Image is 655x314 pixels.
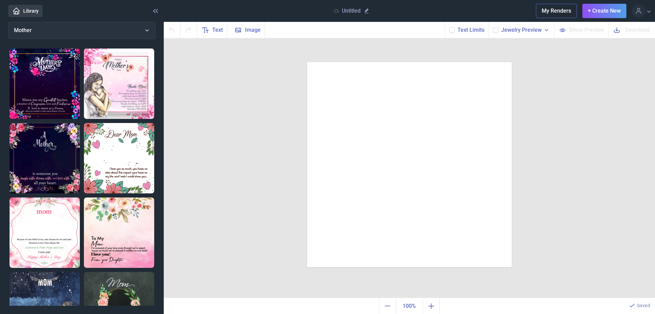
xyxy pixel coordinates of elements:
[180,22,197,38] button: Redo
[10,197,80,268] img: Message Card Mother day
[227,22,265,38] button: Image
[637,302,650,309] p: Saved
[569,26,604,34] span: Show Preview
[396,298,423,314] button: Actual size
[625,26,650,34] span: Download
[554,22,608,38] button: Show Preview
[10,49,80,119] img: Mama was my greatest teacher
[536,4,577,18] button: My Renders
[212,26,223,34] span: Text
[10,123,80,193] img: Mother is someone you laugh with
[457,26,484,34] button: Text Limits
[397,299,421,313] span: 100%
[197,22,227,38] button: Text
[501,26,550,34] button: Jewelry Preview
[84,123,154,193] img: Dear Mom I love you so much
[582,4,626,18] button: + Create New
[8,5,43,17] a: Library
[84,197,154,268] img: Mom - I'm assured of your love
[245,26,261,34] span: Image
[379,298,396,314] button: Zoom out
[608,22,655,38] button: Download
[423,298,440,314] button: Zoom in
[84,49,154,119] img: Thanks mom, for gifting me life
[164,22,180,38] button: Undo
[501,26,542,34] span: Jewelry Preview
[342,8,361,14] p: Untitled
[8,22,156,39] button: Mother
[14,27,32,33] span: Mother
